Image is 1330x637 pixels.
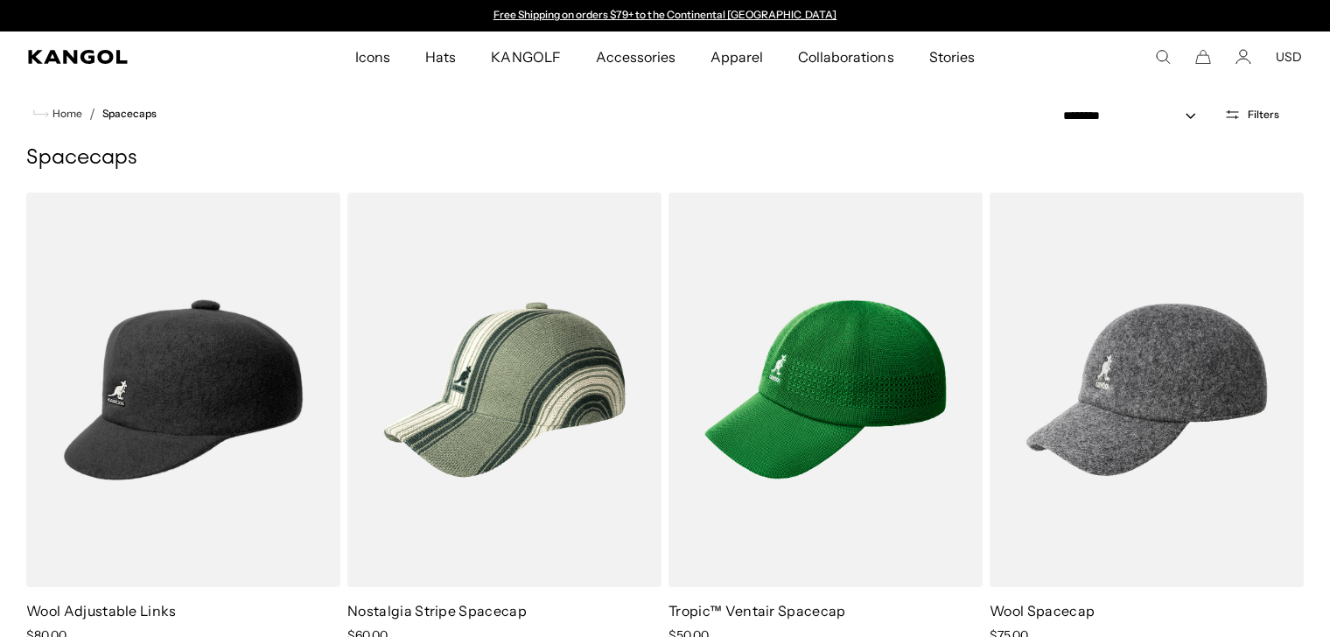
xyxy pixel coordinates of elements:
a: KANGOLF [473,31,577,82]
li: / [82,103,95,124]
div: Announcement [485,9,845,23]
a: Nostalgia Stripe Spacecap [347,602,527,619]
h1: Spacecaps [26,145,1304,171]
span: Filters [1248,108,1279,121]
a: Wool Adjustable Links [26,602,177,619]
a: Apparel [693,31,780,82]
button: USD [1276,49,1302,65]
a: Account [1235,49,1251,65]
a: Home [33,106,82,122]
a: Wool Spacecap [990,602,1095,619]
span: Stories [929,31,975,82]
span: Home [49,108,82,120]
div: 1 of 2 [485,9,845,23]
select: Sort by: Featured [1056,107,1214,125]
span: Icons [355,31,390,82]
span: KANGOLF [491,31,560,82]
img: Wool Adjustable Links [26,192,340,587]
a: Free Shipping on orders $79+ to the Continental [GEOGRAPHIC_DATA] [493,8,837,21]
span: Hats [425,31,456,82]
slideshow-component: Announcement bar [485,9,845,23]
a: Kangol [28,50,234,64]
a: Spacecaps [102,108,157,120]
a: Stories [912,31,992,82]
img: Nostalgia Stripe Spacecap [347,192,661,587]
a: Collaborations [780,31,911,82]
img: Tropic™ Ventair Spacecap [668,192,983,587]
a: Accessories [578,31,693,82]
span: Apparel [710,31,763,82]
img: Wool Spacecap [990,192,1304,587]
button: Open filters [1214,107,1290,122]
span: Collaborations [798,31,893,82]
a: Icons [338,31,408,82]
button: Cart [1195,49,1211,65]
span: Accessories [596,31,675,82]
summary: Search here [1155,49,1171,65]
a: Tropic™ Ventair Spacecap [668,602,846,619]
a: Hats [408,31,473,82]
